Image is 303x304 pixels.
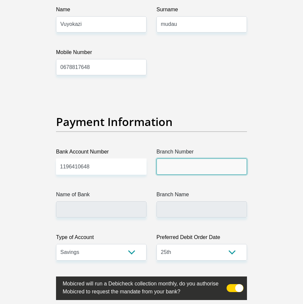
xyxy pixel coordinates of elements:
label: Mobicred will run a Debicheck collection monthly, do you authorise Mobicred to request the mandat... [56,276,228,297]
input: Name [56,16,147,32]
label: Name [56,6,147,16]
input: Branch Number [156,158,247,175]
label: Branch Number [156,148,247,158]
label: Type of Account [56,233,147,244]
label: Bank Account Number [56,148,147,158]
label: Mobile Number [56,48,147,59]
label: Branch Name [156,191,247,201]
h2: Payment Information [56,115,247,129]
input: Mobile Number [56,59,147,75]
input: Name of Bank [56,201,147,217]
input: Bank Account Number [56,158,147,175]
input: Surname [156,16,247,32]
label: Preferred Debit Order Date [156,233,247,244]
label: Name of Bank [56,191,147,201]
label: Surname [156,6,247,16]
input: Branch Name [156,201,247,217]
